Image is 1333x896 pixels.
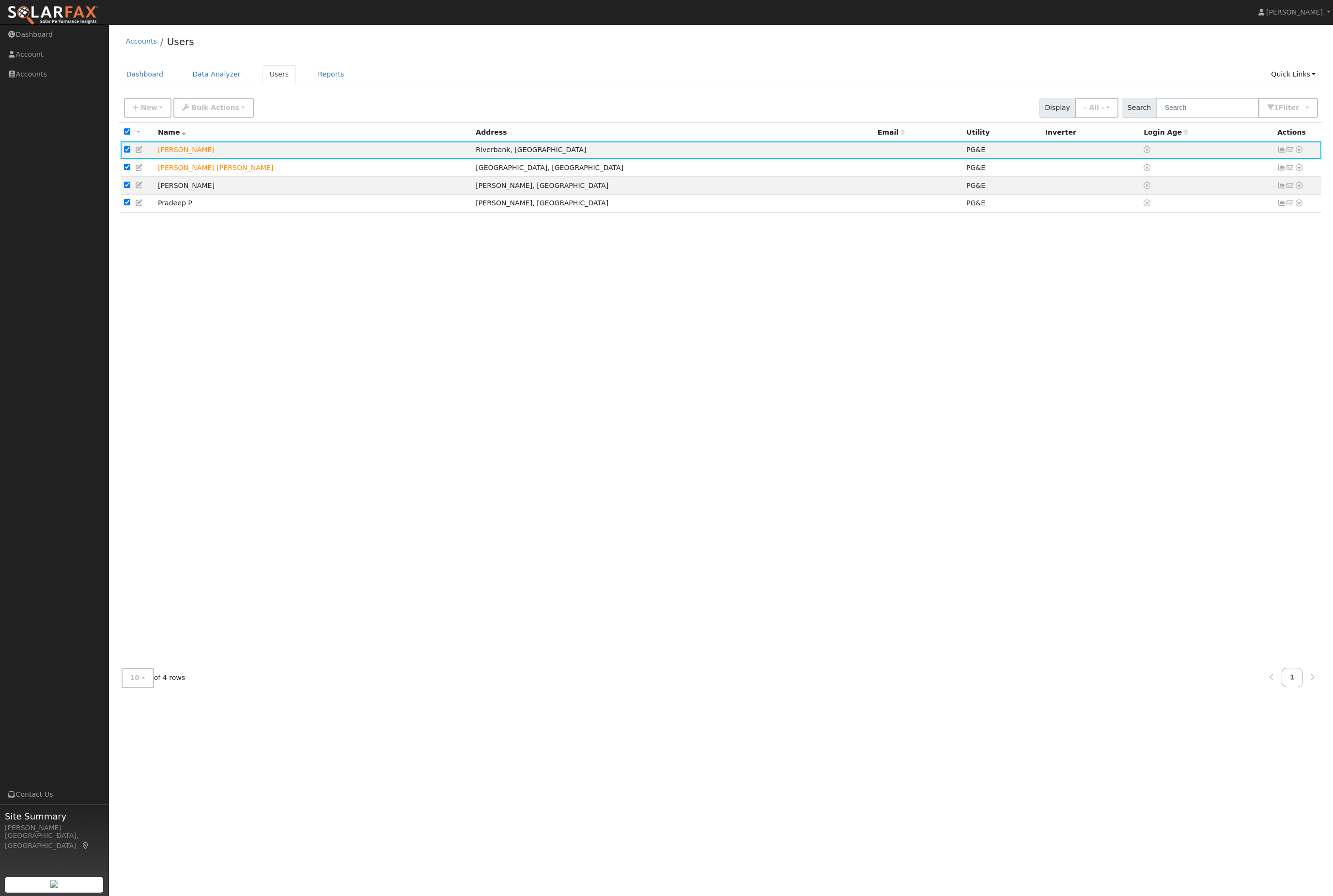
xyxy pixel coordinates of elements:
[878,128,905,136] span: Email
[1286,200,1295,206] i: No email address
[130,674,140,681] span: 10
[1286,146,1295,153] i: No email address
[472,194,874,212] td: [PERSON_NAME], [GEOGRAPHIC_DATA]
[1264,65,1323,83] a: Quick Links
[155,194,472,212] td: Pradeep P
[1277,127,1318,138] div: Actions
[472,159,874,177] td: [GEOGRAPHIC_DATA], [GEOGRAPHIC_DATA]
[1295,163,1303,173] a: Other actions
[173,98,253,118] button: Bulk Actions
[1039,98,1076,118] span: Display
[472,141,874,159] td: Riverbank, [GEOGRAPHIC_DATA]
[5,831,104,851] div: [GEOGRAPHIC_DATA], [GEOGRAPHIC_DATA]
[1156,98,1259,118] input: Search
[1045,127,1137,138] div: Inverter
[1144,182,1152,189] a: No login access
[7,5,98,26] img: SolarFax
[1295,181,1303,191] a: Other actions
[50,880,58,888] img: retrieve
[1266,8,1323,16] span: [PERSON_NAME]
[1279,104,1304,111] span: Filter
[1144,146,1152,154] a: No login access
[966,199,985,207] span: PG&E
[1277,182,1286,189] a: Show Graph
[1075,98,1119,118] button: - All -
[1122,98,1156,118] span: Search
[81,842,90,850] a: Map
[122,668,154,688] button: 10
[155,141,472,159] td: Lead
[135,164,144,171] a: Edit User
[191,104,239,111] span: Bulk Actions
[1144,164,1152,171] a: No login access
[124,98,172,118] button: New
[966,127,1038,138] div: Utility
[155,159,472,177] td: Lead
[155,177,472,195] td: [PERSON_NAME]
[122,668,186,688] span: of 4 rows
[1277,164,1286,171] a: Show Graph
[1277,199,1286,207] a: Show Graph
[1144,128,1188,136] span: Days since last login
[476,127,870,138] div: Address
[5,823,104,833] div: [PERSON_NAME]
[119,65,171,83] a: Dashboard
[135,146,144,154] a: Edit User
[1286,182,1295,189] i: No email address
[1144,199,1152,207] a: No login access
[185,65,248,83] a: Data Analyzer
[5,810,104,823] span: Site Summary
[263,65,296,83] a: Users
[310,65,351,83] a: Reports
[966,164,985,171] span: PG&E
[1277,146,1286,154] a: Show Graph
[158,128,186,136] span: Name
[167,36,194,47] a: Users
[966,182,985,189] span: PG&E
[1282,668,1303,687] a: 1
[1258,98,1318,118] button: 1Filter
[135,199,144,207] a: Edit User
[135,181,144,189] a: Edit User
[472,177,874,195] td: [PERSON_NAME], [GEOGRAPHIC_DATA]
[140,104,157,111] span: New
[1295,145,1303,155] a: Other actions
[966,146,985,154] span: PG&E
[126,37,157,45] a: Accounts
[1286,164,1295,171] i: No email address
[1295,198,1303,208] a: Other actions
